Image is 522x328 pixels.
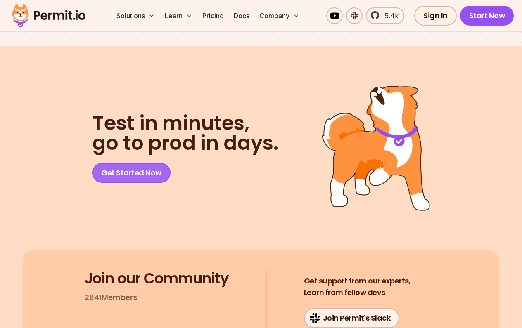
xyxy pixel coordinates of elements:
[92,113,278,133] span: Test in minutes,
[113,7,158,24] button: Solutions
[161,7,196,24] button: Learn
[8,2,89,30] img: Permit logo
[92,163,171,183] a: Get Started Now
[85,292,137,303] p: 2841 Members
[199,7,227,24] a: Pricing
[304,275,411,298] h4: Learn from fellow devs
[256,7,303,24] button: Company
[304,275,411,287] span: Get support from our experts,
[380,11,399,21] span: 5.4k
[366,7,404,24] a: 5.4k
[92,113,278,153] h2: go to prod in days.
[85,270,229,287] h3: Join our Community
[460,6,514,26] a: Start Now
[304,308,400,328] a: Join Permit's Slack
[230,7,253,24] a: Docs
[414,6,457,26] a: Sign In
